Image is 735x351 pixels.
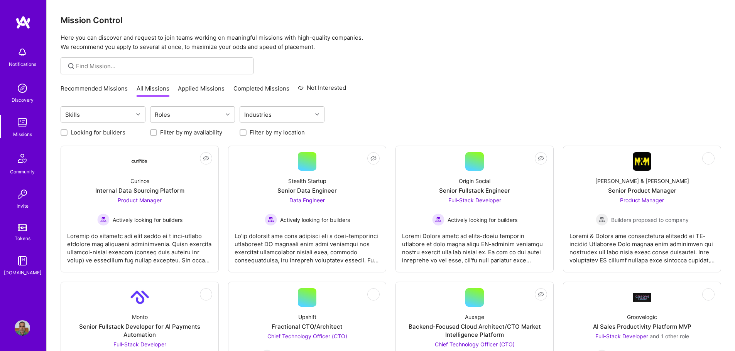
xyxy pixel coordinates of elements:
[538,155,544,161] i: icon EyeClosed
[402,152,547,266] a: Origin SocialSenior Fullstack EngineerFull-Stack Developer Actively looking for buildersActively ...
[15,45,30,60] img: bell
[432,213,444,226] img: Actively looking for builders
[61,33,721,52] p: Here you can discover and request to join teams working on meaningful missions with high-quality ...
[280,216,350,224] span: Actively looking for builders
[439,186,510,195] div: Senior Fullstack Engineer
[10,168,35,176] div: Community
[137,84,169,97] a: All Missions
[242,109,274,120] div: Industries
[61,84,128,97] a: Recommended Missions
[15,186,30,202] img: Invite
[130,159,149,164] img: Company Logo
[97,213,110,226] img: Actively looking for builders
[15,253,30,269] img: guide book
[633,293,651,301] img: Company Logo
[4,269,41,277] div: [DOMAIN_NAME]
[465,313,484,321] div: Auxage
[61,15,721,25] h3: Mission Control
[620,197,664,203] span: Product Manager
[226,113,230,116] i: icon Chevron
[153,109,172,120] div: Roles
[95,186,184,195] div: Internal Data Sourcing Platform
[608,186,676,195] div: Senior Product Manager
[9,60,36,68] div: Notifications
[435,341,515,348] span: Chief Technology Officer (CTO)
[67,322,212,339] div: Senior Fullstack Developer for AI Payments Automation
[235,152,380,266] a: Stealth StartupSenior Data EngineerData Engineer Actively looking for buildersActively looking fo...
[113,216,182,224] span: Actively looking for builders
[402,322,547,339] div: Backend-Focused Cloud Architect/CTO Market Intelligence Platform
[63,109,82,120] div: Skills
[370,155,377,161] i: icon EyeClosed
[611,216,689,224] span: Builders proposed to company
[277,186,337,195] div: Senior Data Engineer
[289,197,325,203] span: Data Engineer
[298,313,316,321] div: Upshift
[633,152,651,171] img: Company Logo
[650,333,689,339] span: and 1 other role
[17,202,29,210] div: Invite
[370,291,377,297] i: icon EyeClosed
[12,96,34,104] div: Discovery
[288,177,326,185] div: Stealth Startup
[15,320,30,336] img: User Avatar
[67,226,212,264] div: Loremip do sitametc adi elit seddo ei t inci-utlabo etdolore mag aliquaeni adminimvenia. Quisn ex...
[267,333,347,339] span: Chief Technology Officer (CTO)
[272,322,343,331] div: Fractional CTO/Architect
[705,155,711,161] i: icon EyeClosed
[13,320,32,336] a: User Avatar
[459,177,490,185] div: Origin Social
[402,226,547,264] div: Loremi Dolors ametc ad elits-doeiu temporin utlabore et dolo magna aliqu EN-adminim veniamqu nost...
[233,84,289,97] a: Completed Missions
[448,197,501,203] span: Full-Stack Developer
[569,152,715,266] a: Company Logo[PERSON_NAME] & [PERSON_NAME]Senior Product ManagerProduct Manager Builders proposed ...
[71,128,125,136] label: Looking for builders
[265,213,277,226] img: Actively looking for builders
[203,291,209,297] i: icon EyeClosed
[132,313,148,321] div: Monto
[67,62,76,71] i: icon SearchGrey
[596,213,608,226] img: Builders proposed to company
[593,322,691,331] div: AI Sales Productivity Platform MVP
[235,226,380,264] div: Lo'ip dolorsit ame cons adipisci eli s doei-temporinci utlaboreet DO magnaali enim admi veniamqui...
[160,128,222,136] label: Filter by my availability
[76,62,248,70] input: Find Mission...
[15,234,30,242] div: Tokens
[538,291,544,297] i: icon EyeClosed
[15,81,30,96] img: discovery
[15,115,30,130] img: teamwork
[250,128,305,136] label: Filter by my location
[627,313,657,321] div: Groovelogic
[18,224,27,231] img: tokens
[595,333,648,339] span: Full-Stack Developer
[315,113,319,116] i: icon Chevron
[595,177,689,185] div: [PERSON_NAME] & [PERSON_NAME]
[136,113,140,116] i: icon Chevron
[130,177,149,185] div: Curinos
[13,149,32,168] img: Community
[203,155,209,161] i: icon EyeClosed
[118,197,162,203] span: Product Manager
[13,130,32,138] div: Missions
[178,84,225,97] a: Applied Missions
[298,83,346,97] a: Not Interested
[705,291,711,297] i: icon EyeClosed
[569,226,715,264] div: Loremi & Dolors ame consectetura elitsedd ei TE-incidid Utlaboree Dolo magnaa enim adminimven qui...
[130,288,149,307] img: Company Logo
[448,216,517,224] span: Actively looking for builders
[15,15,31,29] img: logo
[113,341,166,348] span: Full-Stack Developer
[67,152,212,266] a: Company LogoCurinosInternal Data Sourcing PlatformProduct Manager Actively looking for buildersAc...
